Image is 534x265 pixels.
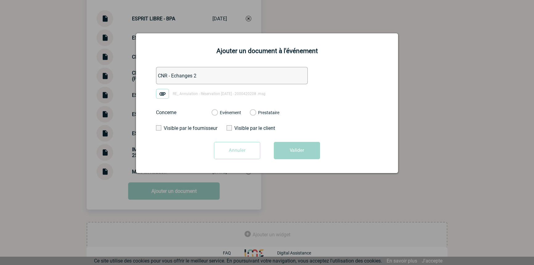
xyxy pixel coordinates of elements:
[173,92,265,96] span: RE_ Annulation - Réservation [DATE] - 2000420208 .msg
[250,110,256,116] label: Prestataire
[156,67,308,84] input: Désignation
[156,125,213,131] label: Visible par le fournisseur
[212,110,217,116] label: Evénement
[227,125,284,131] label: Visible par le client
[214,142,260,159] input: Annuler
[156,110,205,115] label: Concerne
[144,47,390,55] h2: Ajouter un document à l'événement
[274,142,320,159] button: Valider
